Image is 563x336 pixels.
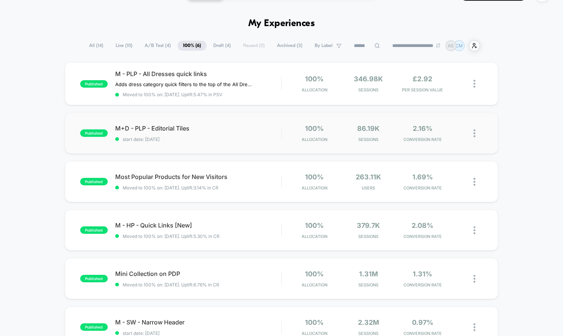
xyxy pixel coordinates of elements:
span: Draft ( 4 ) [208,41,236,51]
img: close [474,275,475,283]
span: 100% ( 6 ) [177,41,207,51]
span: CONVERSION RATE [397,331,448,336]
span: 0.97% [412,318,433,326]
p: CM [455,43,463,48]
span: 263.11k [356,173,381,181]
span: 2.08% [412,222,433,229]
img: close [474,129,475,137]
span: 2.32M [358,318,379,326]
span: 100% [305,270,324,278]
span: By Label [315,43,333,48]
span: Allocation [302,87,327,92]
span: 379.7k [357,222,380,229]
span: CONVERSION RATE [397,137,448,142]
span: Moved to 100% on: [DATE] . Uplift: 5.30% in CR [123,233,220,239]
span: A/B Test ( 4 ) [139,41,176,51]
span: Sessions [343,331,394,336]
span: 2.16% [413,125,433,132]
span: 100% [305,318,324,326]
span: 100% [305,173,324,181]
span: Adds dress category quick filters to the top of the All Dresses collection page [115,81,254,87]
span: Allocation [302,282,327,288]
span: Allocation [302,331,327,336]
span: published [80,178,108,185]
span: Moved to 100% on: [DATE] . Uplift: 3.14% in CR [123,185,218,191]
span: CONVERSION RATE [397,282,448,288]
span: M - HP - Quick Links [New] [115,222,281,229]
span: Most Popular Products for New Visitors [115,173,281,180]
span: PER SESSION VALUE [397,87,448,92]
span: 1.31M [359,270,378,278]
span: M - PLP - All Dresses quick links [115,70,281,78]
img: end [436,43,440,48]
img: close [474,226,475,234]
span: Sessions [343,87,394,92]
span: published [80,226,108,234]
img: close [474,178,475,186]
span: 1.69% [412,173,433,181]
span: Sessions [343,282,394,288]
span: Sessions [343,137,394,142]
span: published [80,129,108,137]
h1: My Experiences [248,18,315,29]
span: Archived ( 3 ) [271,41,308,51]
span: M - SW - Narrow Header [115,318,281,326]
span: 86.19k [357,125,380,132]
span: 100% [305,222,324,229]
span: published [80,275,108,282]
img: close [474,323,475,331]
span: start date: [DATE] [115,330,281,336]
span: Moved to 100% on: [DATE] . Uplift: 5.47% in PSV [123,92,222,97]
span: published [80,80,108,88]
span: CONVERSION RATE [397,234,448,239]
span: Users [343,185,394,191]
span: £2.92 [413,75,432,83]
p: AS [448,43,454,48]
span: Allocation [302,234,327,239]
img: close [474,80,475,88]
span: 1.31% [413,270,432,278]
span: 100% [305,75,324,83]
span: All ( 14 ) [84,41,109,51]
span: published [80,323,108,331]
span: 346.98k [354,75,383,83]
span: Moved to 100% on: [DATE] . Uplift: 6.76% in CR [123,282,219,288]
span: M+D - PLP - Editorial Tiles [115,125,281,132]
span: Allocation [302,137,327,142]
span: Allocation [302,185,327,191]
span: Sessions [343,234,394,239]
span: start date: [DATE] [115,136,281,142]
span: Mini Collection on PDP [115,270,281,277]
span: Live ( 10 ) [110,41,138,51]
span: 100% [305,125,324,132]
span: CONVERSION RATE [397,185,448,191]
